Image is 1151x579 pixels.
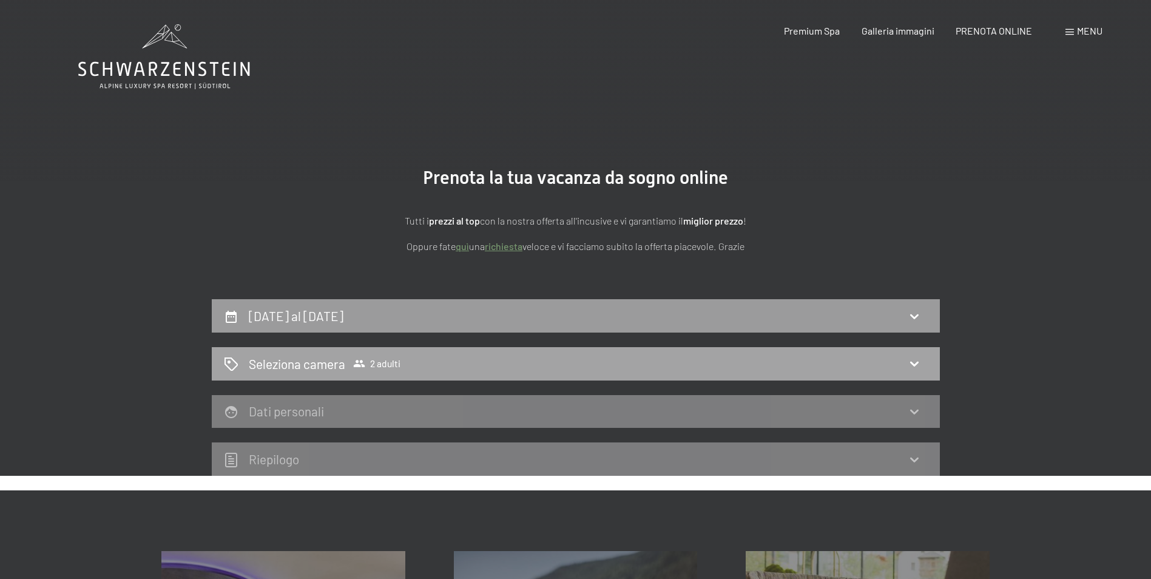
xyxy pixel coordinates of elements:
span: Prenota la tua vacanza da sogno online [423,167,728,188]
p: Tutti i con la nostra offerta all'incusive e vi garantiamo il ! [272,213,879,229]
strong: prezzi al top [429,215,480,226]
h2: Riepilogo [249,452,299,467]
a: Galleria immagini [862,25,934,36]
p: Oppure fate una veloce e vi facciamo subito la offerta piacevole. Grazie [272,239,879,254]
h2: Seleziona camera [249,355,345,373]
a: Premium Spa [784,25,840,36]
strong: miglior prezzo [683,215,743,226]
span: 2 adulti [353,357,400,370]
h2: Dati personali [249,404,324,419]
a: PRENOTA ONLINE [956,25,1032,36]
h2: [DATE] al [DATE] [249,308,343,323]
a: quì [456,240,469,252]
span: Menu [1077,25,1102,36]
a: richiesta [485,240,522,252]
